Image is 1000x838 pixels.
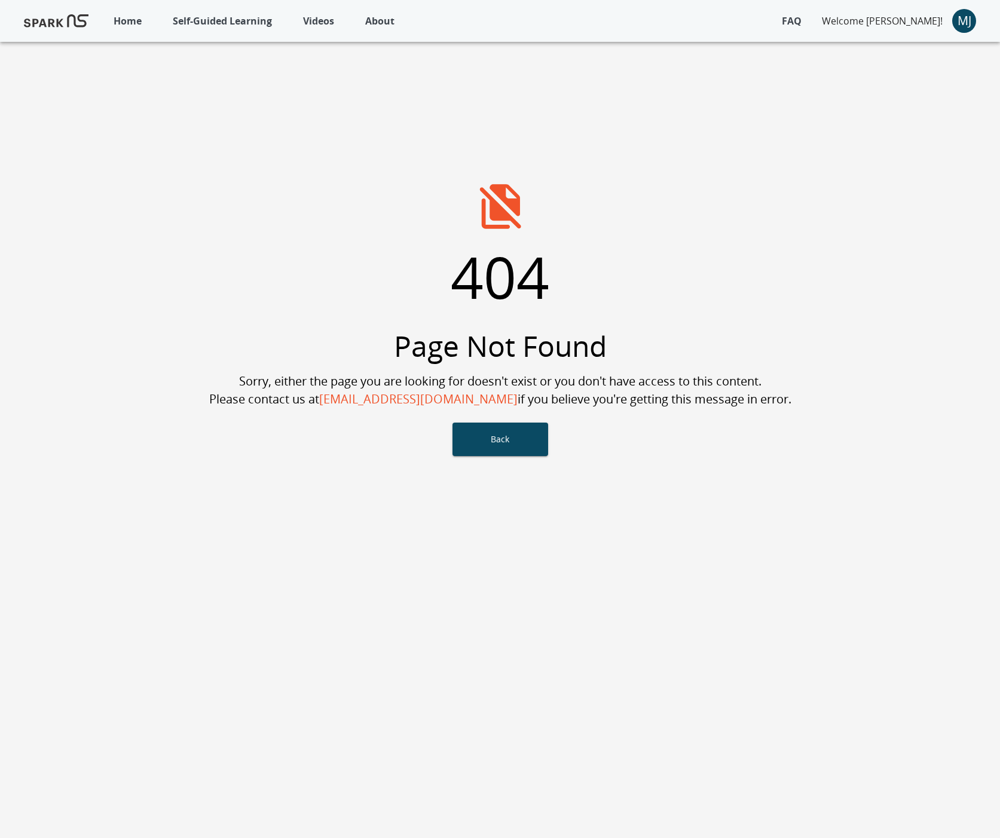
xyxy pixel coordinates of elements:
[319,391,518,407] a: [EMAIL_ADDRESS][DOMAIN_NAME]
[297,8,340,34] button: Videos
[303,14,334,28] p: Videos
[452,423,548,456] button: Go back
[209,372,791,408] p: Sorry, either the page you are looking for doesn't exist or you don't have access to this content...
[394,325,607,368] p: Page Not Found
[952,9,976,33] div: MJ
[24,7,88,35] img: Logo of SPARK at Stanford
[822,14,943,28] p: Welcome [PERSON_NAME]!
[365,14,395,28] p: About
[167,8,278,34] button: Self-Guided Learning
[173,14,272,28] p: Self-Guided Learning
[479,184,521,229] img: crossed file icon
[359,8,400,34] button: About
[451,234,549,320] p: 404
[114,14,142,28] p: Home
[776,8,808,34] button: FAQ
[108,8,148,34] button: Home
[952,9,976,33] button: account of current user
[782,14,802,28] p: FAQ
